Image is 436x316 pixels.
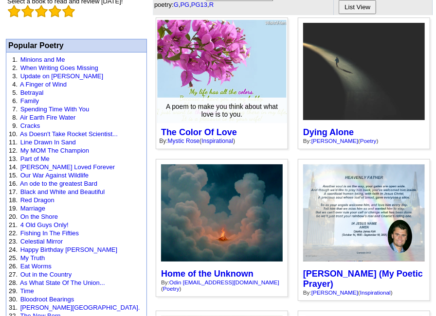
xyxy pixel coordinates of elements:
[20,287,34,295] a: Time
[12,81,18,88] font: 4.
[20,64,98,71] a: When Writing Goes Missing
[209,1,214,8] a: R
[9,263,18,270] font: 26.
[303,289,425,296] div: By: ( )
[169,279,279,285] a: Odin [EMAIL_ADDRESS][DOMAIN_NAME]
[9,246,18,253] font: 24.
[20,205,45,212] a: Marriage
[303,138,425,144] div: By: ( )
[9,163,18,171] font: 14.
[9,196,18,204] font: 18.
[20,114,75,121] a: Air Earth Fire Water
[191,1,207,8] a: PG13
[163,285,180,292] a: Poetry
[161,127,237,137] a: The Color Of Love
[20,238,63,245] a: Celestial Mirror
[9,238,18,245] font: 23.
[20,147,89,154] a: My MOM The Champion
[12,97,18,105] font: 6.
[159,138,285,144] div: By: ( )
[9,287,18,295] font: 29.
[311,289,358,296] a: [PERSON_NAME]
[360,289,391,296] a: Inspirational
[20,213,58,220] a: On the Shore
[20,304,140,311] a: [PERSON_NAME][GEOGRAPHIC_DATA].
[9,147,18,154] font: 12.
[303,269,423,289] a: [PERSON_NAME] (My Poetic Prayer)
[9,139,18,146] font: 11.
[20,56,65,63] a: Minions and Me
[9,221,18,228] font: 21.
[181,1,190,8] a: PG
[12,56,18,63] font: 1.
[20,130,118,138] a: As Doesn't Take Rocket Scientist...
[12,72,18,80] font: 3.
[49,5,61,18] img: bigemptystars.png
[303,127,354,137] a: Dying Alone
[9,172,18,179] font: 15.
[201,138,233,144] a: Inspirational
[20,254,45,262] a: My Truth
[20,97,39,105] a: Family
[12,64,18,71] font: 2.
[20,89,44,96] a: Betrayal
[174,1,179,8] a: G
[360,138,377,144] a: Poetry
[20,163,115,171] a: [PERSON_NAME] Loved Forever
[20,105,90,113] a: Spending Time With You
[157,98,286,123] div: A poem to make you think about what love is to you.
[9,279,18,286] font: 28.
[62,5,75,18] img: bigemptystars.png
[9,229,18,237] font: 22.
[8,41,64,50] font: Popular Poetry
[12,122,18,129] font: 9.
[20,155,50,162] a: Part of Me
[168,138,200,144] a: Mystic Rose
[20,296,74,303] a: Bloodroot Bearings
[20,172,89,179] a: Our War Against Wildlife
[9,254,18,262] font: 25.
[9,188,18,195] font: 17.
[9,155,18,162] font: 13.
[20,188,105,195] a: Black and White and Beautiful
[9,180,18,187] font: 16.
[9,271,18,278] font: 27.
[20,221,69,228] a: 4 Old Guys Only!
[35,5,48,18] img: bigemptystars.png
[20,139,76,146] a: Line Drawn In Sand
[20,271,72,278] a: Out in the Country
[20,81,67,88] a: A Finger of Wind
[20,72,104,80] a: Update on [PERSON_NAME]
[20,180,97,187] a: An ode to the greatest Bard
[12,89,18,96] font: 5.
[12,105,18,113] font: 7.
[20,122,40,129] a: Cracks
[20,246,117,253] a: Happy Birthday [PERSON_NAME]
[161,269,254,279] a: Home of the Unknown
[20,263,52,270] a: Eat Worms
[9,304,18,311] font: 31.
[9,130,18,138] font: 10.
[12,114,18,121] font: 8.
[9,205,18,212] font: 19.
[8,5,20,18] img: bigemptystars.png
[20,229,79,237] a: Fishing In The Fifties
[311,138,358,144] a: [PERSON_NAME]
[161,279,283,292] div: By: ( )
[9,213,18,220] font: 20.
[9,296,18,303] font: 30.
[20,196,54,204] a: Red Dragon
[20,279,105,286] a: As What State Of The Union...
[21,5,34,18] img: bigemptystars.png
